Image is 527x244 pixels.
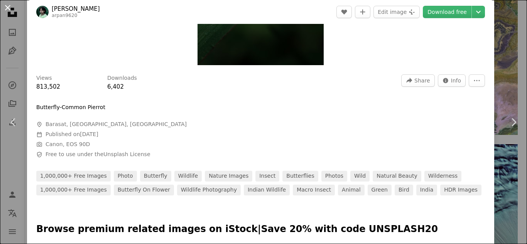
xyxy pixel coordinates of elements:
[107,74,137,82] h3: Downloads
[414,75,430,86] span: Share
[416,185,437,195] a: india
[46,151,150,158] span: Free to use under the
[255,171,279,182] a: insect
[355,6,370,18] button: Add to Collection
[114,171,137,182] a: photo
[424,171,461,182] a: wilderness
[114,185,174,195] a: butterfly on flower
[423,6,471,18] a: Download free
[438,74,466,87] button: Stats about this image
[350,171,370,182] a: wild
[46,121,187,128] span: Barasat, [GEOGRAPHIC_DATA], [GEOGRAPHIC_DATA]
[469,74,485,87] button: More Actions
[36,74,52,82] h3: Views
[174,171,202,182] a: wildlife
[80,131,98,137] time: October 7, 2021 at 9:13:46 PM GMT+5:30
[368,185,392,195] a: green
[36,104,105,111] p: Butterfly-Common Pierrot
[500,85,527,159] a: Next
[103,151,150,157] a: Unsplash License
[338,185,364,195] a: animal
[52,5,100,13] a: [PERSON_NAME]
[52,13,77,18] a: arpan9620
[36,83,60,90] span: 813,502
[177,185,241,195] a: wildlife photography
[46,131,98,137] span: Published on
[282,171,318,182] a: butterflies
[401,74,434,87] button: Share this image
[451,75,461,86] span: Info
[395,185,413,195] a: bird
[293,185,335,195] a: macro insect
[440,185,481,195] a: HDR images
[472,6,485,18] button: Choose download size
[36,223,485,236] p: Browse premium related images on iStock | Save 20% with code UNSPLASH20
[321,171,347,182] a: photos
[140,171,171,182] a: butterfly
[244,185,290,195] a: indian wildlife
[107,83,124,90] span: 6,402
[46,141,90,148] button: Canon, EOS 90D
[36,6,49,18] img: Go to Arpan Banerjee's profile
[36,171,111,182] a: 1,000,000+ Free Images
[36,185,111,195] a: 1,000,000+ Free Images
[336,6,352,18] button: Like
[373,171,421,182] a: natural beauty
[205,171,252,182] a: nature images
[373,6,420,18] button: Edit image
